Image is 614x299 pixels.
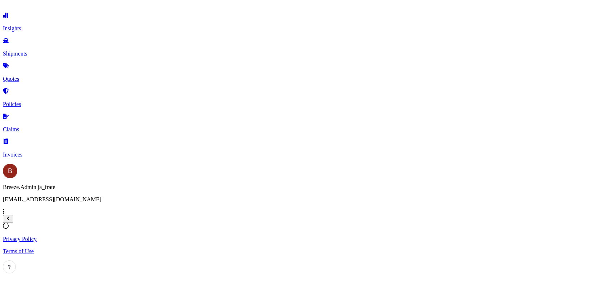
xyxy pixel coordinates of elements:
p: Shipments [3,50,611,57]
a: Invoices [3,139,611,158]
a: Quotes [3,63,611,82]
p: [EMAIL_ADDRESS][DOMAIN_NAME] [3,196,611,203]
p: Breeze.Admin ja_frate [3,184,611,190]
a: Terms of Use [3,248,611,255]
p: Quotes [3,76,611,82]
p: Insights [3,25,611,32]
p: Claims [3,126,611,133]
span: B [8,167,12,175]
a: Shipments [3,38,611,57]
p: Policies [3,101,611,107]
a: Claims [3,114,611,133]
a: Privacy Policy [3,236,611,242]
a: Policies [3,89,611,107]
a: Insights [3,13,611,32]
div: Loading [3,223,611,230]
p: Invoices [3,151,611,158]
